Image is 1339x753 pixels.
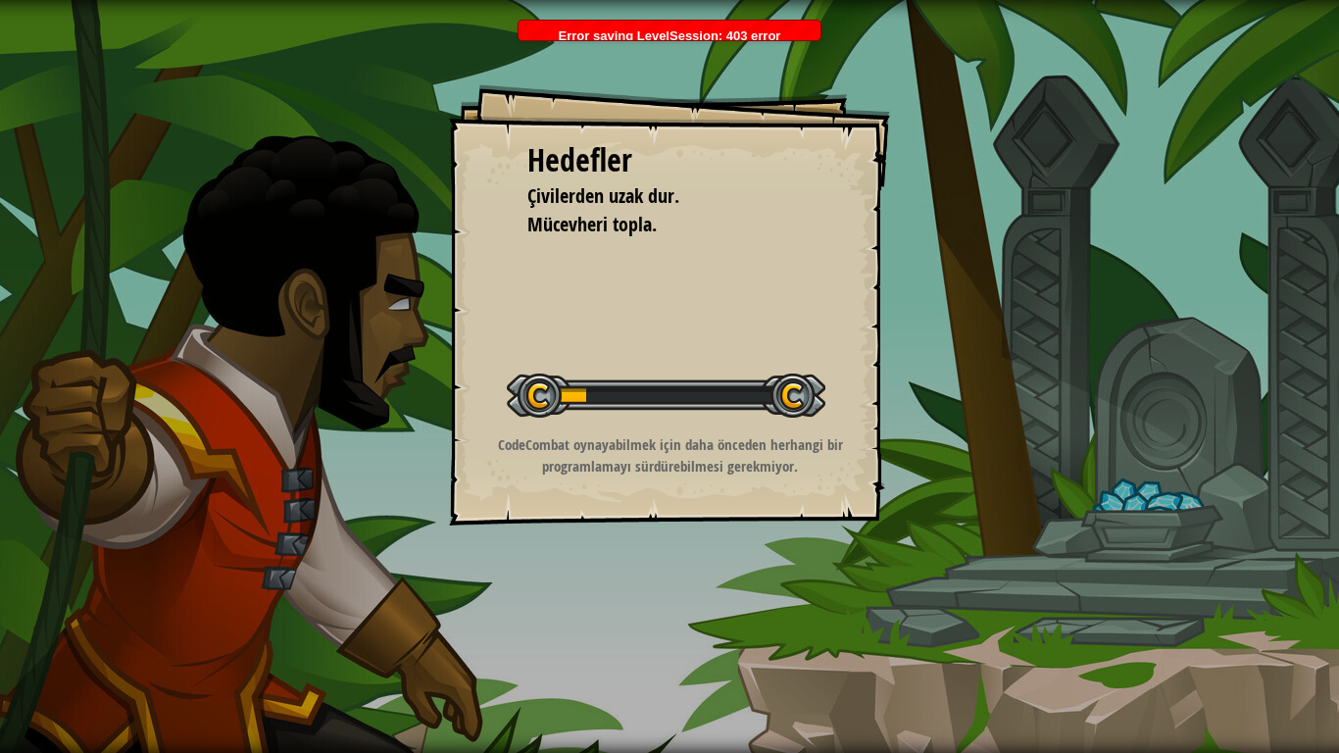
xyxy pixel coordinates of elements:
font: CodeCombat oynayabilmek için daha önceden herhangi bir programlamayı sürdürebilmesi gerekmiyor. [498,434,843,476]
li: Çivilerden uzak dur. [503,182,807,211]
font: Hedefler [527,138,632,181]
font: Mücevheri topla. [527,211,657,237]
span: Error saving LevelSession: 403 error [559,28,781,43]
font: Çivilerden uzak dur. [527,182,679,209]
li: Mücevheri topla. [503,211,807,239]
